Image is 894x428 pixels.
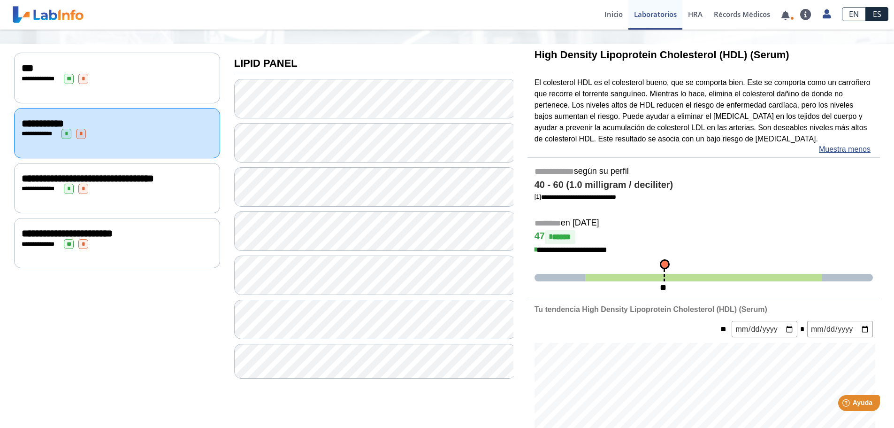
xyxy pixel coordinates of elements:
b: High Density Lipoprotein Cholesterol (HDL) (Serum) [535,49,789,61]
span: HRA [688,9,703,19]
a: EN [842,7,866,21]
a: ES [866,7,888,21]
h4: 40 - 60 (1.0 milligram / deciliter) [535,179,873,191]
h5: en [DATE] [535,218,873,229]
b: LIPID PANEL [234,57,298,69]
h5: según su perfil [535,166,873,177]
a: Muestra menos [819,144,871,155]
h4: 47 [535,230,873,244]
p: El colesterol HDL es el colesterol bueno, que se comporta bien. Este se comporta como un carroñer... [535,77,873,145]
a: [1] [535,193,616,200]
b: Tu tendencia High Density Lipoprotein Cholesterol (HDL) (Serum) [535,305,767,313]
input: mm/dd/yyyy [807,321,873,337]
input: mm/dd/yyyy [732,321,797,337]
iframe: Help widget launcher [810,391,884,418]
